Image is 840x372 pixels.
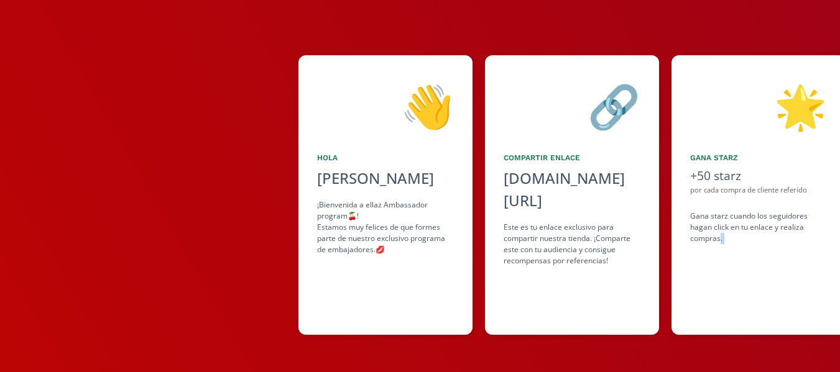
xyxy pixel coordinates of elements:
[690,211,827,244] div: Gana starz cuando los seguidores hagan click en tu enlace y realiza compras .
[504,167,640,212] div: [DOMAIN_NAME][URL]
[690,74,827,137] div: 🌟
[504,74,640,137] div: 🔗
[317,199,454,255] div: ¡Bienvenida a ellaz Ambassador program🍒! Estamos muy felices de que formes parte de nuestro exclu...
[317,74,454,137] div: 👋
[317,167,454,189] div: [PERSON_NAME]
[690,167,827,185] div: +50 starz
[690,152,827,163] div: Gana starz
[317,152,454,163] div: Hola
[504,222,640,266] div: Este es tu enlace exclusivo para compartir nuestra tienda. ¡Comparte este con tu audiencia y cons...
[690,185,827,196] div: por cada compra de cliente referido
[504,152,640,163] div: Compartir Enlace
